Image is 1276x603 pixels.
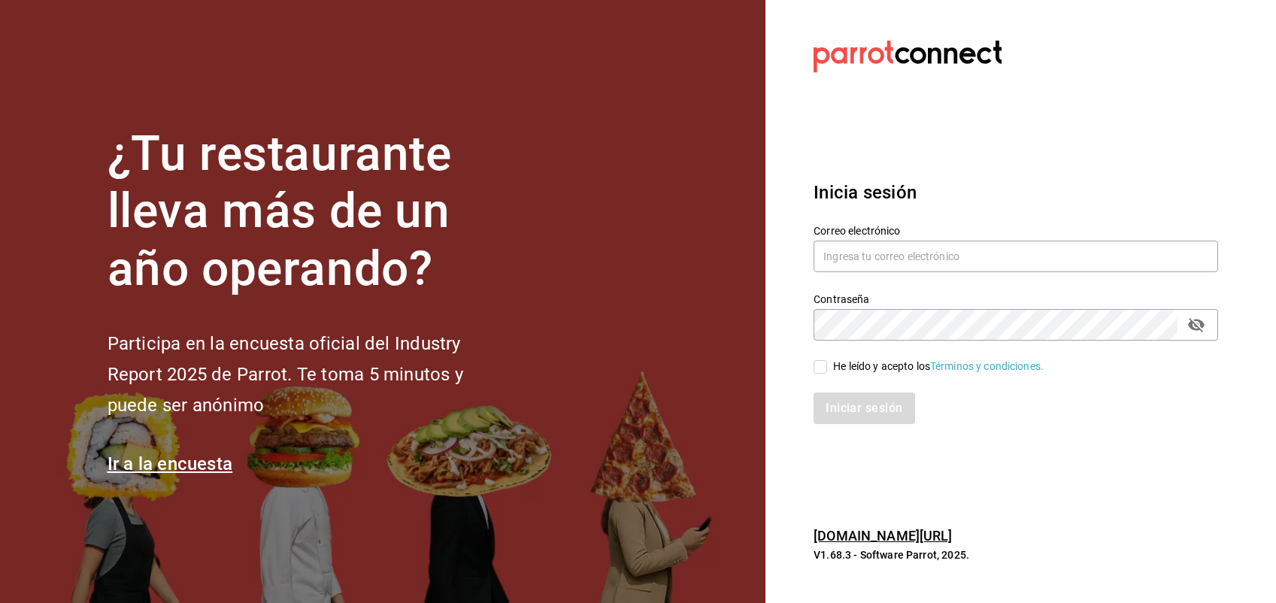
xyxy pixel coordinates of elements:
[930,360,1044,372] a: Términos y condiciones.
[108,126,514,298] h1: ¿Tu restaurante lleva más de un año operando?
[814,179,1218,206] h3: Inicia sesión
[833,359,1044,374] div: He leído y acepto los
[814,293,1218,304] label: Contraseña
[108,329,514,420] h2: Participa en la encuesta oficial del Industry Report 2025 de Parrot. Te toma 5 minutos y puede se...
[108,453,233,474] a: Ir a la encuesta
[814,241,1218,272] input: Ingresa tu correo electrónico
[814,547,1218,562] p: V1.68.3 - Software Parrot, 2025.
[1184,312,1209,338] button: Campo de contraseña
[814,225,1218,235] label: Correo electrónico
[814,528,952,544] a: [DOMAIN_NAME][URL]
